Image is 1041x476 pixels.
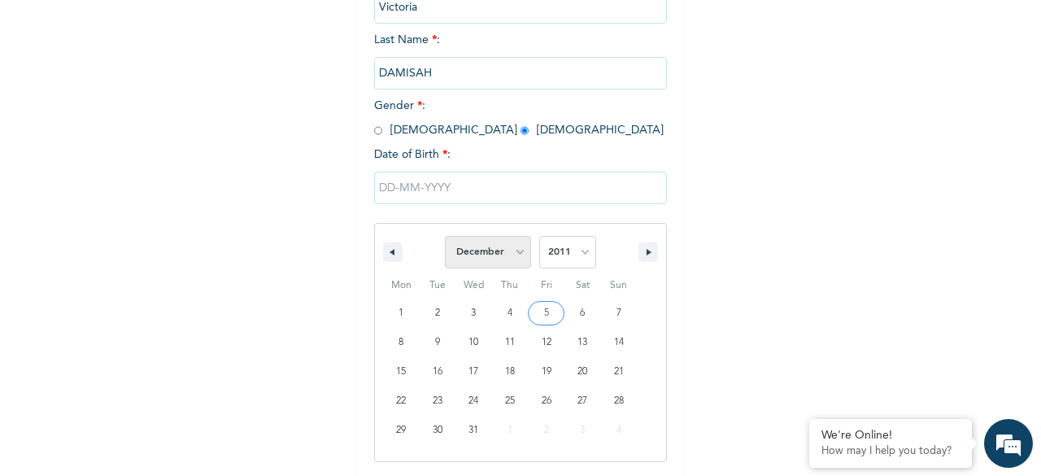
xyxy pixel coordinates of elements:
button: 21 [600,357,637,386]
div: Minimize live chat window [267,8,306,47]
span: 27 [577,386,587,416]
span: Conversation [8,422,159,434]
button: 22 [383,386,420,416]
button: 20 [564,357,601,386]
span: 2 [435,299,440,328]
button: 31 [455,416,492,445]
span: 11 [505,328,515,357]
span: 18 [505,357,515,386]
span: 26 [542,386,551,416]
span: 29 [396,416,406,445]
span: Mon [383,273,420,299]
span: We're online! [94,151,224,316]
button: 25 [492,386,529,416]
button: 9 [420,328,456,357]
span: 31 [468,416,478,445]
button: 30 [420,416,456,445]
button: 14 [600,328,637,357]
button: 2 [420,299,456,328]
button: 12 [528,328,564,357]
button: 7 [600,299,637,328]
span: 23 [433,386,442,416]
p: How may I help you today? [821,445,960,458]
span: 21 [614,357,624,386]
img: d_794563401_company_1708531726252_794563401 [30,81,66,122]
button: 16 [420,357,456,386]
span: 9 [435,328,440,357]
span: 6 [580,299,585,328]
button: 24 [455,386,492,416]
span: 13 [577,328,587,357]
button: 29 [383,416,420,445]
span: Wed [455,273,492,299]
button: 10 [455,328,492,357]
button: 19 [528,357,564,386]
span: Sat [564,273,601,299]
textarea: Type your message and hit 'Enter' [8,337,310,394]
button: 4 [492,299,529,328]
span: 17 [468,357,478,386]
span: 12 [542,328,551,357]
span: 25 [505,386,515,416]
span: 5 [544,299,549,328]
span: 19 [542,357,551,386]
button: 5 [528,299,564,328]
button: 15 [383,357,420,386]
div: We're Online! [821,429,960,443]
div: FAQs [159,394,311,444]
input: Enter your last name [374,57,667,90]
span: 20 [577,357,587,386]
button: 23 [420,386,456,416]
span: Tue [420,273,456,299]
button: 11 [492,328,529,357]
span: 1 [399,299,403,328]
span: 7 [616,299,621,328]
span: 16 [433,357,442,386]
button: 17 [455,357,492,386]
button: 26 [528,386,564,416]
span: 22 [396,386,406,416]
span: Thu [492,273,529,299]
span: Last Name : [374,34,667,79]
span: Sun [600,273,637,299]
button: 3 [455,299,492,328]
span: 10 [468,328,478,357]
span: Gender : [DEMOGRAPHIC_DATA] [DEMOGRAPHIC_DATA] [374,100,664,136]
span: 4 [507,299,512,328]
span: 15 [396,357,406,386]
span: 3 [471,299,476,328]
button: 1 [383,299,420,328]
span: 14 [614,328,624,357]
button: 28 [600,386,637,416]
span: 24 [468,386,478,416]
input: DD-MM-YYYY [374,172,667,204]
button: 6 [564,299,601,328]
button: 18 [492,357,529,386]
button: 8 [383,328,420,357]
div: Chat with us now [85,91,273,112]
span: 8 [399,328,403,357]
span: 30 [433,416,442,445]
button: 27 [564,386,601,416]
span: Date of Birth : [374,146,451,164]
button: 13 [564,328,601,357]
span: Fri [528,273,564,299]
span: 28 [614,386,624,416]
